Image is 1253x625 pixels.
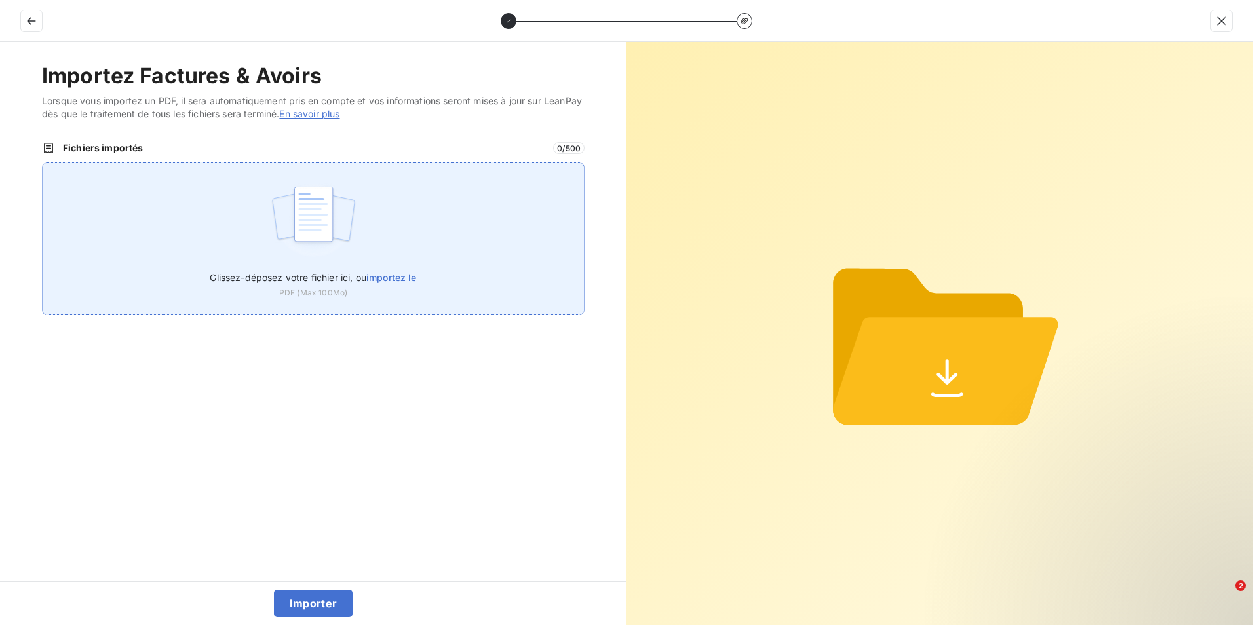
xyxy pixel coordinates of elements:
[991,498,1253,590] iframe: Intercom notifications message
[42,94,585,121] span: Lorsque vous importez un PDF, il sera automatiquement pris en compte et vos informations seront m...
[63,142,545,155] span: Fichiers importés
[1208,580,1240,612] iframe: Intercom live chat
[210,272,416,283] span: Glissez-déposez votre fichier ici, ou
[366,272,417,283] span: importez le
[1235,580,1246,591] span: 2
[42,63,585,89] h2: Importez Factures & Avoirs
[279,108,339,119] a: En savoir plus
[270,179,357,263] img: illustration
[274,590,353,617] button: Importer
[553,142,585,154] span: 0 / 500
[279,287,347,299] span: PDF (Max 100Mo)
